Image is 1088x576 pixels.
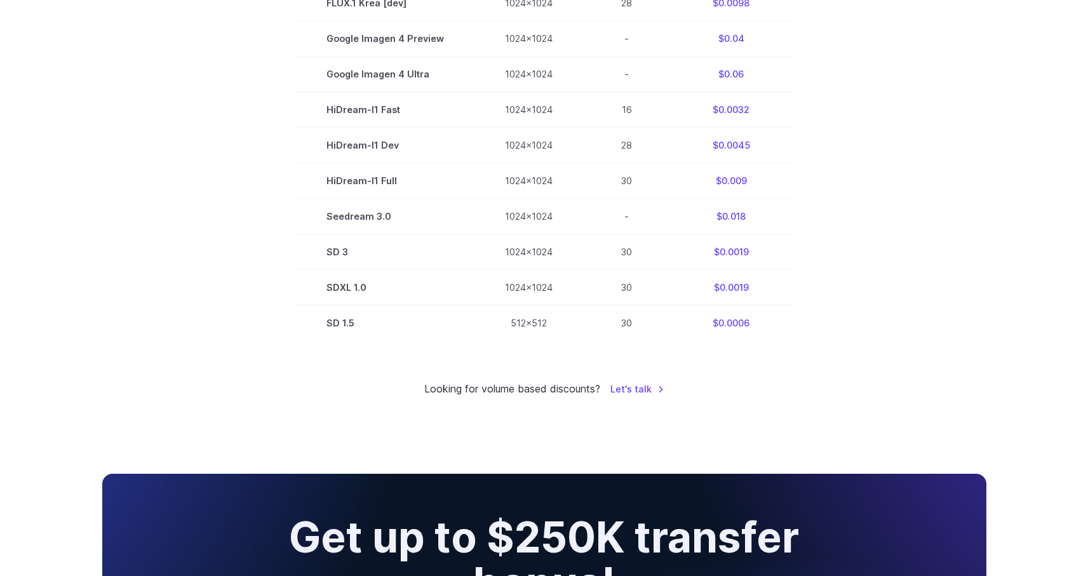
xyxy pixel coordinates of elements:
td: 1024x1024 [474,198,583,234]
td: 30 [583,234,670,269]
td: 1024x1024 [474,91,583,127]
td: $0.0019 [670,234,792,269]
td: 30 [583,163,670,198]
td: $0.0045 [670,127,792,163]
td: $0.0032 [670,91,792,127]
td: $0.04 [670,20,792,56]
td: 1024x1024 [474,56,583,91]
td: 1024x1024 [474,234,583,269]
td: $0.018 [670,198,792,234]
td: SD 3 [296,234,474,269]
td: Google Imagen 4 Ultra [296,56,474,91]
td: $0.009 [670,163,792,198]
td: 30 [583,305,670,341]
td: Google Imagen 4 Preview [296,20,474,56]
td: - [583,198,670,234]
td: HiDream-I1 Full [296,163,474,198]
a: Let's talk [610,382,664,396]
td: - [583,20,670,56]
td: SDXL 1.0 [296,270,474,305]
td: 16 [583,91,670,127]
td: $0.06 [670,56,792,91]
td: 1024x1024 [474,127,583,163]
td: HiDream-I1 Fast [296,91,474,127]
td: 1024x1024 [474,20,583,56]
td: $0.0019 [670,270,792,305]
td: HiDream-I1 Dev [296,127,474,163]
td: SD 1.5 [296,305,474,341]
td: $0.0006 [670,305,792,341]
td: 28 [583,127,670,163]
small: Looking for volume based discounts? [424,381,600,398]
td: - [583,56,670,91]
td: 512x512 [474,305,583,341]
td: 1024x1024 [474,270,583,305]
td: 30 [583,270,670,305]
td: 1024x1024 [474,163,583,198]
td: Seedream 3.0 [296,198,474,234]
